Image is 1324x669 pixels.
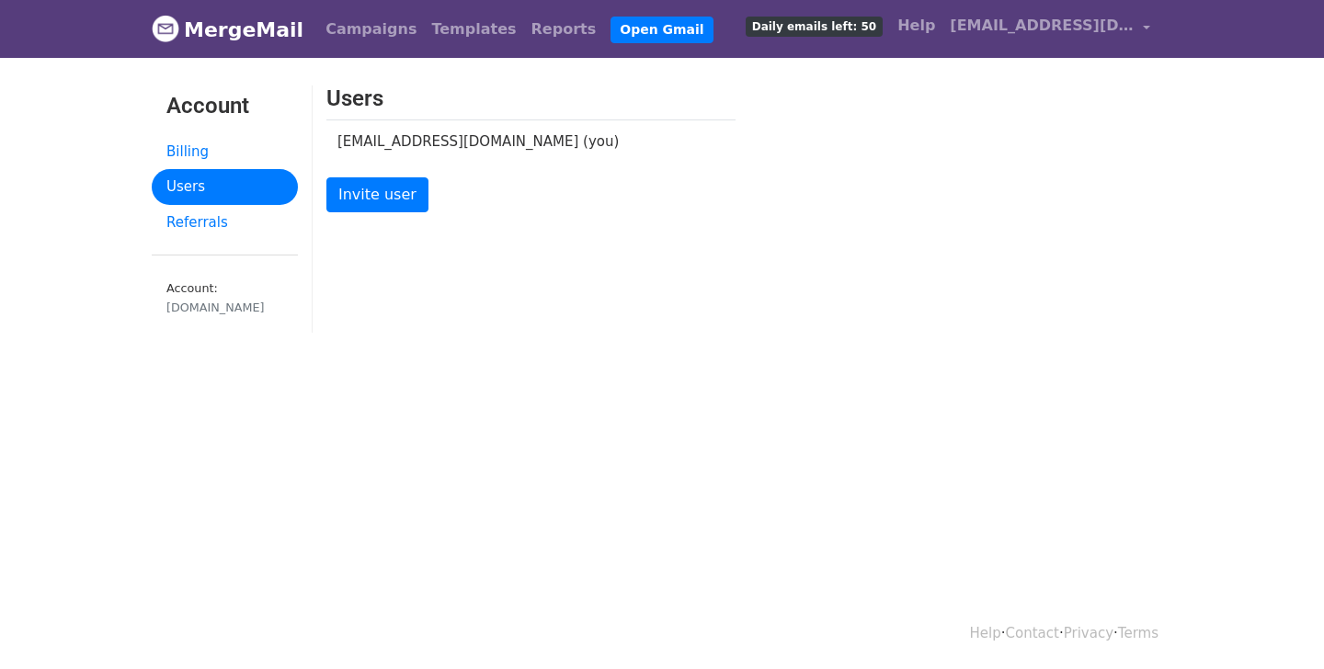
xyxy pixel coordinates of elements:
[166,299,283,316] div: [DOMAIN_NAME]
[970,625,1001,641] a: Help
[318,11,424,48] a: Campaigns
[1118,625,1158,641] a: Terms
[942,7,1158,51] a: [EMAIL_ADDRESS][DOMAIN_NAME]
[424,11,523,48] a: Templates
[611,17,713,43] a: Open Gmail
[152,134,298,170] a: Billing
[166,281,283,316] small: Account:
[152,169,298,205] a: Users
[326,85,736,112] h3: Users
[166,93,283,119] h3: Account
[890,7,942,44] a: Help
[1006,625,1059,641] a: Contact
[326,119,708,163] td: [EMAIL_ADDRESS][DOMAIN_NAME] (you)
[524,11,604,48] a: Reports
[152,15,179,42] img: MergeMail logo
[152,10,303,49] a: MergeMail
[1064,625,1113,641] a: Privacy
[738,7,890,44] a: Daily emails left: 50
[950,15,1134,37] span: [EMAIL_ADDRESS][DOMAIN_NAME]
[326,177,428,212] a: Invite user
[746,17,883,37] span: Daily emails left: 50
[152,205,298,241] a: Referrals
